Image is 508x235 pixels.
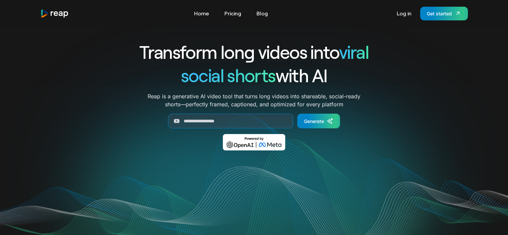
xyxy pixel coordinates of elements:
[420,7,468,20] a: Get started
[181,64,276,86] span: social shorts
[253,8,271,19] a: Blog
[148,92,360,108] p: Reap is a generative AI video tool that turns long videos into shareable, social-ready shorts—per...
[221,8,244,19] a: Pricing
[427,10,452,17] div: Get started
[339,41,369,63] span: viral
[191,8,212,19] a: Home
[40,9,69,18] img: reap logo
[115,40,393,64] h1: Transform long videos into
[115,64,393,87] h1: with AI
[40,9,69,18] a: home
[115,114,393,128] form: Generate Form
[304,118,324,125] div: Generate
[393,8,415,19] a: Log in
[223,134,285,150] img: Powered by OpenAI & Meta
[297,114,340,128] a: Generate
